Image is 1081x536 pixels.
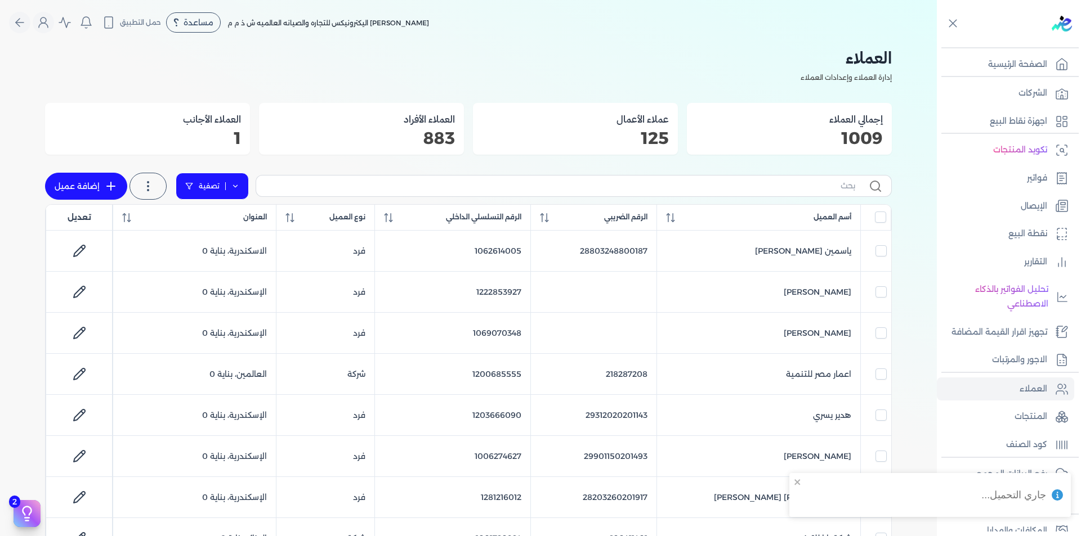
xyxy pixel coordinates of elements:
span: الإسكندرية، بناية 0 [202,287,267,297]
span: الاسكندرية، بناية 0 [202,246,267,256]
button: close [794,478,802,487]
h3: إجمالي العملاء [696,112,883,127]
span: مساعدة [184,19,213,26]
span: فرد [353,410,365,420]
h3: العملاء الأفراد [268,112,455,127]
p: الصفحة الرئيسية [988,57,1047,72]
button: 2 [14,500,41,527]
a: الصفحة الرئيسية [937,53,1074,76]
span: الإسكندرية، بناية 0 [202,492,267,502]
h3: عملاء الأعمال [482,112,669,127]
a: المنتجات [937,405,1074,429]
span: شركة [347,369,365,379]
span: فرد [353,451,365,461]
p: تحليل الفواتير بالذكاء الاصطناعي [942,282,1048,311]
img: logo [1052,16,1072,31]
h2: العملاء [45,45,892,70]
span: فرد [353,287,365,297]
a: فواتير [937,166,1074,190]
p: العملاء [1020,382,1047,397]
p: اجهزة نقاط البيع [990,114,1047,129]
td: 1062614005 [375,231,531,272]
p: تجهيز اقرار القيمة المضافة [952,325,1047,340]
a: الإيصال [937,195,1074,218]
span: الإسكندرية، بناية 0 [202,451,267,461]
td: هدير يسري [657,395,861,436]
span: الإسكندرية، بناية 0 [202,328,267,338]
div: جاري التحميل... [981,488,1046,502]
td: 218287208 [530,354,657,395]
a: العملاء [937,377,1074,401]
a: الاجور والمرتبات [937,348,1074,372]
a: التقارير [937,250,1074,274]
a: تحليل الفواتير بالذكاء الاصطناعي [937,278,1074,316]
a: إضافة عميل [45,173,127,200]
td: [PERSON_NAME] [657,272,861,313]
button: حمل التطبيق [99,13,164,32]
a: كود الصنف [937,433,1074,457]
span: العالمين، بناية 0 [209,369,267,379]
p: رفع البيانات المجمع [976,467,1047,481]
p: الإيصال [1021,199,1047,214]
span: الرقم الضريبي [604,212,647,222]
td: 1069070348 [375,313,531,354]
a: اجهزة نقاط البيع [937,110,1074,133]
p: 125 [482,131,669,146]
td: 29312020201143 [530,395,657,436]
p: 1 [54,131,241,146]
div: مساعدة [166,12,221,33]
a: تجهيز اقرار القيمة المضافة [937,321,1074,344]
span: العنوان [243,212,267,222]
p: 883 [268,131,455,146]
span: 2 [9,496,20,508]
td: 1203666090 [375,395,531,436]
p: المنتجات [1015,409,1047,424]
td: 28203260201917 [530,477,657,518]
p: كود الصنف [1006,438,1047,452]
span: فرد [353,492,365,502]
p: الشركات [1019,86,1047,101]
span: حمل التطبيق [120,17,161,28]
p: التقارير [1024,255,1047,269]
td: ياسمين [PERSON_NAME] [657,231,861,272]
td: 1222853927 [375,272,531,313]
td: 1200685555 [375,354,531,395]
h3: العملاء الأجانب [54,112,241,127]
span: أسم العميل [814,212,851,222]
p: الاجور والمرتبات [992,353,1047,367]
a: تكويد المنتجات [937,138,1074,162]
p: 1009 [696,131,883,146]
p: فواتير [1027,171,1047,186]
span: تعديل [68,211,91,223]
a: رفع البيانات المجمع [937,462,1074,486]
a: تصفية [176,173,249,200]
td: [PERSON_NAME] [657,313,861,354]
td: [PERSON_NAME] [657,436,861,477]
td: [PERSON_NAME] [PERSON_NAME] [657,477,861,518]
p: نقطة البيع [1008,227,1047,241]
span: فرد [353,328,365,338]
span: الإسكندرية، بناية 0 [202,410,267,420]
td: 1006274627 [375,436,531,477]
span: نوع العميل [329,212,365,222]
p: إدارة العملاء وإعدادات العملاء [45,70,892,85]
td: اعمار مصر للتنمية [657,354,861,395]
td: 28803248800187 [530,231,657,272]
span: الرقم التسلسلي الداخلي [446,212,521,222]
span: فرد [353,246,365,256]
a: نقطة البيع [937,222,1074,246]
span: [PERSON_NAME] اليكترونيكس للتجاره والصيانه العالميه ش ذ م م [227,19,429,27]
p: تكويد المنتجات [993,143,1047,157]
input: بحث [265,180,855,192]
td: 29901150201493 [530,436,657,477]
td: 1281216012 [375,477,531,518]
a: الشركات [937,82,1074,105]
